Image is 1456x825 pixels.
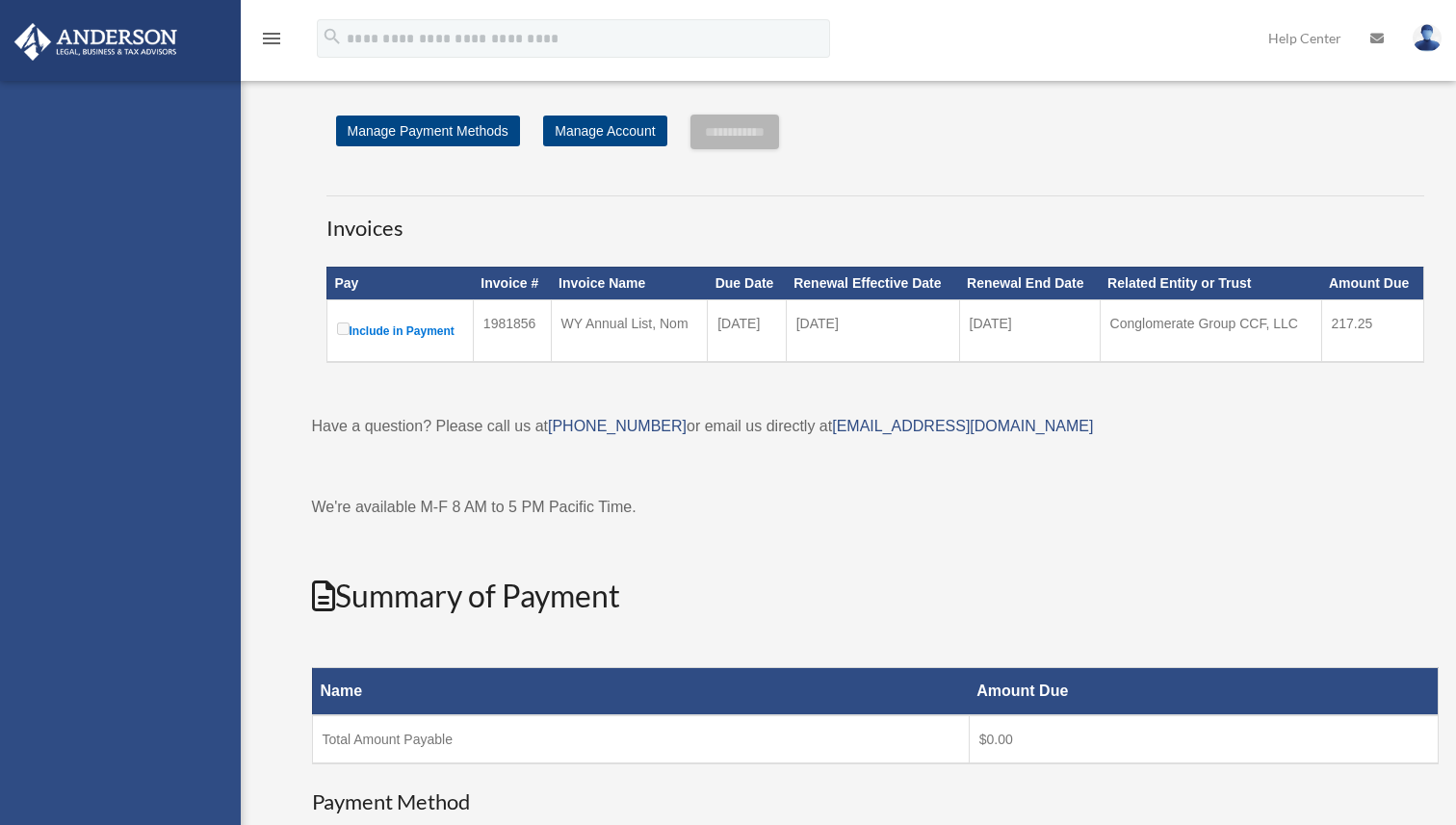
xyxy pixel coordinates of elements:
th: Invoice # [473,267,551,299]
div: WY Annual List, Nom [561,310,698,337]
th: Renewal End Date [959,267,1100,299]
a: Manage Payment Methods [336,116,520,146]
th: Due Date [708,267,787,299]
a: Manage Account [543,116,666,146]
h3: Invoices [326,195,1424,244]
a: [EMAIL_ADDRESS][DOMAIN_NAME] [832,418,1093,434]
td: [DATE] [786,299,959,362]
img: Anderson Advisors Platinum Portal [9,23,183,61]
td: [DATE] [959,299,1100,362]
td: 217.25 [1321,299,1423,362]
td: $0.00 [969,715,1438,763]
th: Related Entity or Trust [1100,267,1321,299]
td: Conglomerate Group CCF, LLC [1100,299,1321,362]
th: Amount Due [1321,267,1423,299]
th: Name [312,668,969,716]
i: menu [260,27,283,50]
input: Include in Payment [337,322,350,335]
label: Include in Payment [337,319,463,343]
td: 1981856 [473,299,551,362]
p: Have a question? Please call us at or email us directly at [312,413,1439,440]
p: We're available M-F 8 AM to 5 PM Pacific Time. [312,494,1439,521]
th: Renewal Effective Date [786,267,959,299]
td: [DATE] [708,299,787,362]
img: User Pic [1413,24,1442,52]
th: Amount Due [969,668,1438,716]
a: [PHONE_NUMBER] [548,418,687,434]
i: search [322,26,343,47]
th: Invoice Name [551,267,708,299]
h2: Summary of Payment [312,575,1439,618]
td: Total Amount Payable [312,715,969,763]
h3: Payment Method [312,787,1439,817]
a: menu [260,34,283,50]
th: Pay [326,267,473,299]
